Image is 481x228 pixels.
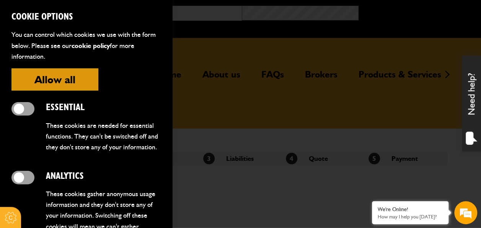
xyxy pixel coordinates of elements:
a: cookie policy [72,41,110,50]
h2: Analytics [46,171,161,182]
div: Need help? [462,56,481,152]
button: Allow all [11,68,98,91]
p: How may I help you today? [378,214,443,220]
h2: Cookie Options [11,12,161,23]
p: You can control which cookies we use with the form below. Please see our for more information. [11,29,161,61]
p: These cookies are needed for essential functions. They can't be switched off and they don't store... [46,120,161,152]
div: We're Online! [378,206,443,213]
h2: Essential [46,102,161,113]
